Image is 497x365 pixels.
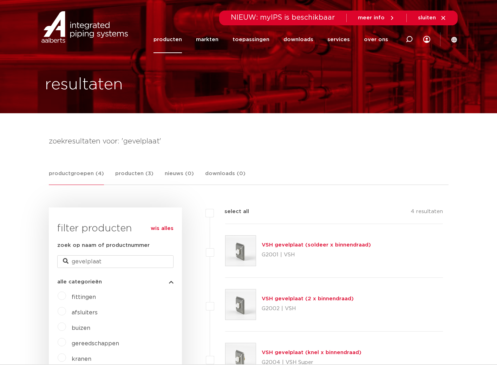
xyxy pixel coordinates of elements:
[358,15,395,21] a: meer info
[72,341,119,346] a: gereedschappen
[423,32,430,47] div: my IPS
[262,242,371,248] a: VSH gevelplaat (soldeer x binnendraad)
[49,136,449,147] h4: zoekresultaten voor: 'gevelplaat'
[411,207,443,218] p: 4 resultaten
[262,303,354,314] p: G2002 | VSH
[57,255,174,268] input: zoeken
[153,26,182,53] a: producten
[231,14,335,21] span: NIEUW: myIPS is beschikbaar
[72,325,90,331] a: buizen
[115,169,153,185] a: producten (3)
[45,73,123,96] h1: resultaten
[72,310,98,315] a: afsluiters
[57,222,174,236] h3: filter producten
[418,15,436,20] span: sluiten
[57,241,150,250] label: zoek op naam of productnummer
[233,26,269,53] a: toepassingen
[358,15,385,20] span: meer info
[153,26,388,53] nav: Menu
[418,15,446,21] a: sluiten
[165,169,194,185] a: nieuws (0)
[327,26,350,53] a: services
[364,26,388,53] a: over ons
[262,296,354,301] a: VSH gevelplaat (2 x binnendraad)
[262,350,361,355] a: VSH gevelplaat (knel x binnendraad)
[214,207,249,216] label: select all
[283,26,313,53] a: downloads
[262,249,371,261] p: G2001 | VSH
[72,356,91,362] a: kranen
[57,279,102,284] span: alle categorieën
[49,169,104,185] a: productgroepen (4)
[225,289,256,320] img: Thumbnail for VSH gevelplaat (2 x binnendraad)
[151,224,174,233] a: wis alles
[205,169,246,185] a: downloads (0)
[196,26,218,53] a: markten
[57,279,174,284] button: alle categorieën
[72,294,96,300] a: fittingen
[225,236,256,266] img: Thumbnail for VSH gevelplaat (soldeer x binnendraad)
